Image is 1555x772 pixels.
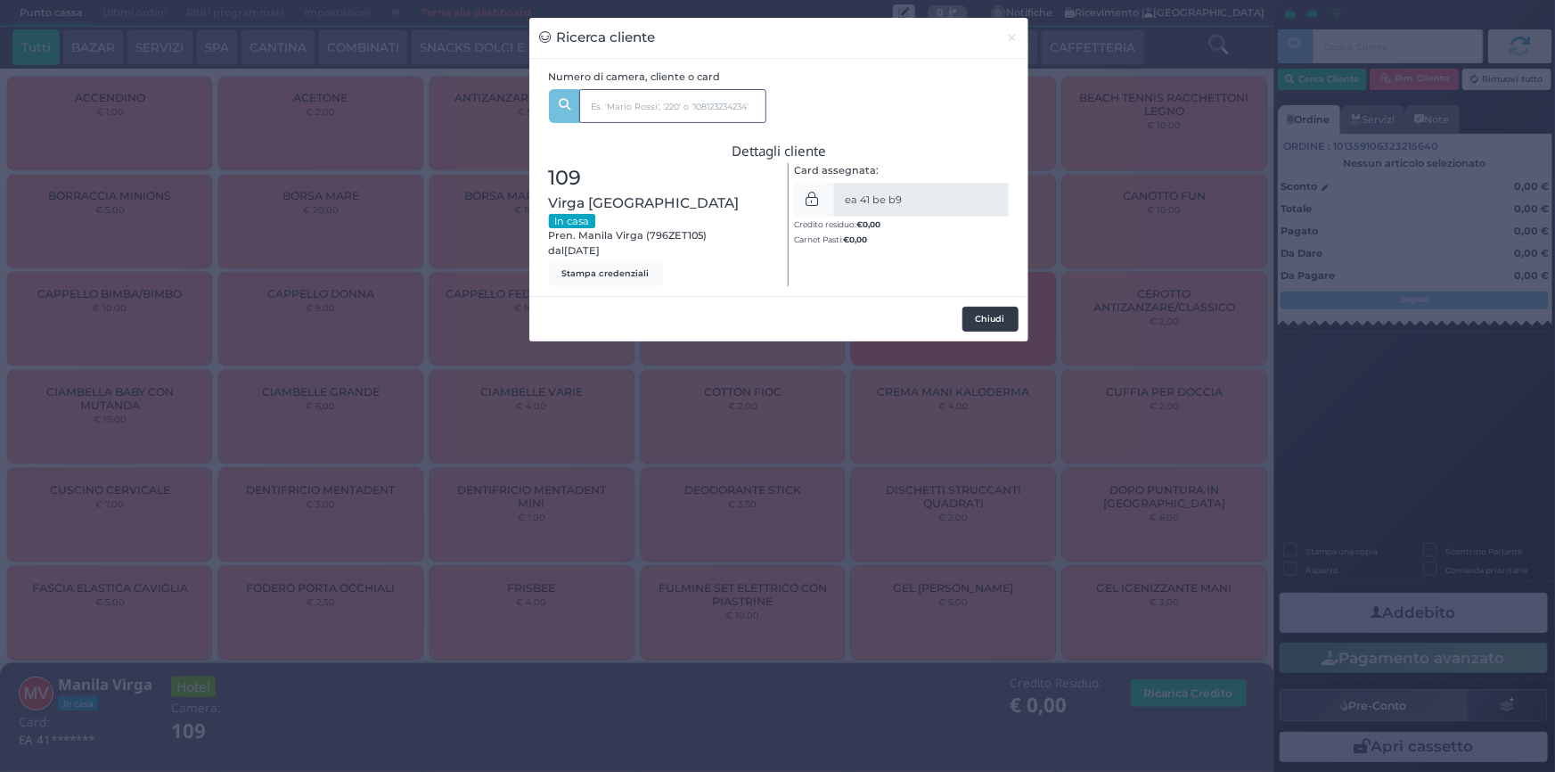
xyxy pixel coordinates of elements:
[856,219,880,229] b: €
[549,70,721,85] label: Numero di camera, cliente o card
[794,234,867,244] small: Carnet Pasti:
[565,243,601,259] span: [DATE]
[997,18,1028,58] button: Chiudi
[549,144,1010,159] h3: Dettagli cliente
[579,89,766,123] input: Es. 'Mario Rossi', '220' o '108123234234'
[849,234,867,245] span: 0,00
[1007,28,1019,47] span: ×
[794,163,879,178] label: Card assegnata:
[549,163,582,193] span: 109
[549,214,595,228] small: In casa
[863,218,880,230] span: 0,00
[794,219,880,229] small: Credito residuo:
[549,193,740,213] span: Virga [GEOGRAPHIC_DATA]
[539,28,656,48] h3: Ricerca cliente
[843,234,867,244] b: €
[539,163,779,286] div: Pren. Manila Virga (796ZET105) dal
[962,307,1019,332] button: Chiudi
[549,261,663,286] button: Stampa credenziali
